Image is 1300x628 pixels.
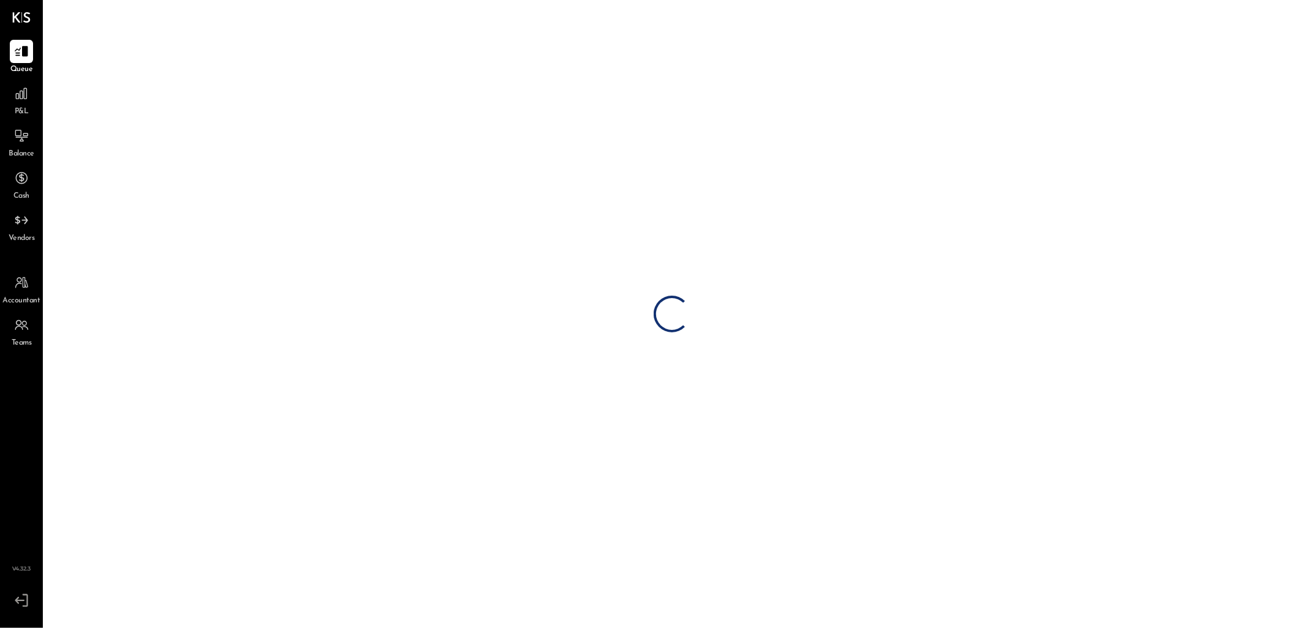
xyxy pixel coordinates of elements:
a: Balance [1,124,42,160]
span: Queue [10,64,33,75]
span: Vendors [9,233,35,244]
a: P&L [1,82,42,118]
a: Queue [1,40,42,75]
a: Vendors [1,209,42,244]
span: Cash [13,191,29,202]
span: P&L [15,107,29,118]
span: Teams [12,338,32,349]
a: Cash [1,166,42,202]
a: Accountant [1,271,42,307]
a: Teams [1,313,42,349]
span: Balance [9,149,34,160]
span: Accountant [3,296,40,307]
